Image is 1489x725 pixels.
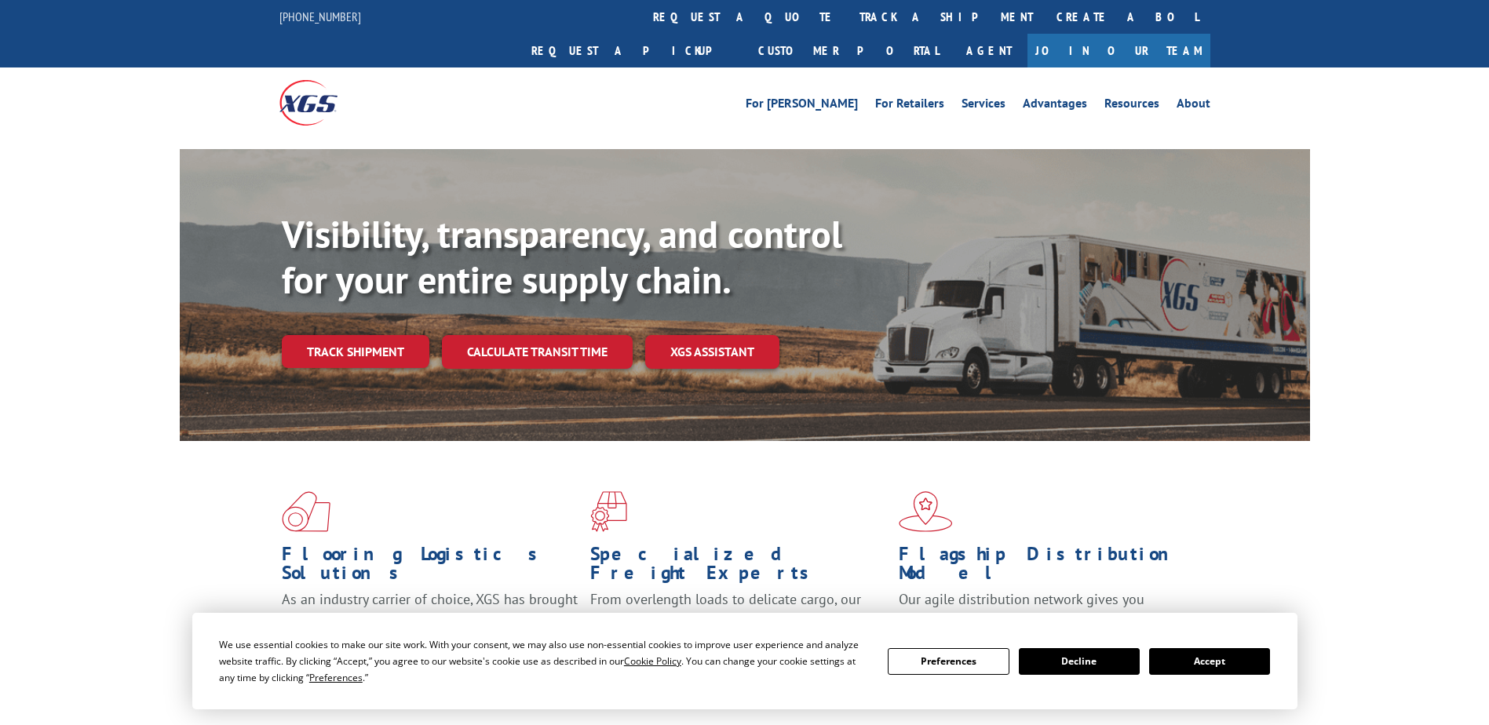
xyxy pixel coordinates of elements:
[1027,34,1210,67] a: Join Our Team
[899,590,1188,627] span: Our agile distribution network gives you nationwide inventory management on demand.
[282,590,578,646] span: As an industry carrier of choice, XGS has brought innovation and dedication to flooring logistics...
[1104,97,1159,115] a: Resources
[951,34,1027,67] a: Agent
[888,648,1009,675] button: Preferences
[590,590,887,660] p: From overlength loads to delicate cargo, our experienced staff knows the best way to move your fr...
[520,34,746,67] a: Request a pickup
[282,491,330,532] img: xgs-icon-total-supply-chain-intelligence-red
[962,97,1005,115] a: Services
[875,97,944,115] a: For Retailers
[282,209,842,304] b: Visibility, transparency, and control for your entire supply chain.
[309,671,363,684] span: Preferences
[282,335,429,368] a: Track shipment
[590,491,627,532] img: xgs-icon-focused-on-flooring-red
[645,335,779,369] a: XGS ASSISTANT
[1023,97,1087,115] a: Advantages
[1019,648,1140,675] button: Decline
[1149,648,1270,675] button: Accept
[192,613,1297,709] div: Cookie Consent Prompt
[590,545,887,590] h1: Specialized Freight Experts
[746,97,858,115] a: For [PERSON_NAME]
[442,335,633,369] a: Calculate transit time
[899,545,1195,590] h1: Flagship Distribution Model
[282,545,578,590] h1: Flooring Logistics Solutions
[746,34,951,67] a: Customer Portal
[279,9,361,24] a: [PHONE_NUMBER]
[899,491,953,532] img: xgs-icon-flagship-distribution-model-red
[1177,97,1210,115] a: About
[219,636,869,686] div: We use essential cookies to make our site work. With your consent, we may also use non-essential ...
[624,654,681,668] span: Cookie Policy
